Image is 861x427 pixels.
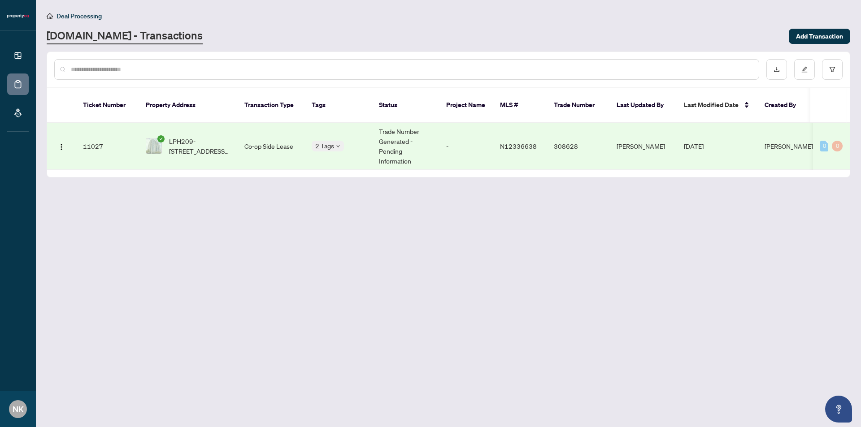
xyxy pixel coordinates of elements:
[547,123,609,170] td: 308628
[372,123,439,170] td: Trade Number Generated - Pending Information
[237,88,304,123] th: Transaction Type
[684,100,739,110] span: Last Modified Date
[304,88,372,123] th: Tags
[157,135,165,142] span: check-circle
[677,88,757,123] th: Last Modified Date
[439,123,493,170] td: -
[820,141,828,151] div: 0
[774,66,780,73] span: download
[796,29,843,43] span: Add Transaction
[169,136,230,156] span: LPH209-[STREET_ADDRESS][PERSON_NAME]
[493,88,547,123] th: MLS #
[76,88,139,123] th: Ticket Number
[54,139,69,153] button: Logo
[336,144,340,148] span: down
[609,123,677,170] td: [PERSON_NAME]
[372,88,439,123] th: Status
[829,66,835,73] span: filter
[76,123,139,170] td: 11027
[139,88,237,123] th: Property Address
[315,141,334,151] span: 2 Tags
[13,403,24,415] span: NK
[789,29,850,44] button: Add Transaction
[757,88,811,123] th: Created By
[609,88,677,123] th: Last Updated By
[765,142,813,150] span: [PERSON_NAME]
[801,66,808,73] span: edit
[500,142,537,150] span: N12336638
[766,59,787,80] button: download
[822,59,843,80] button: filter
[47,28,203,44] a: [DOMAIN_NAME] - Transactions
[58,143,65,151] img: Logo
[439,88,493,123] th: Project Name
[832,141,843,151] div: 0
[7,13,29,19] img: logo
[547,88,609,123] th: Trade Number
[237,123,304,170] td: Co-op Side Lease
[47,13,53,19] span: home
[794,59,815,80] button: edit
[684,142,704,150] span: [DATE]
[57,12,102,20] span: Deal Processing
[825,396,852,423] button: Open asap
[146,138,161,154] img: thumbnail-img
